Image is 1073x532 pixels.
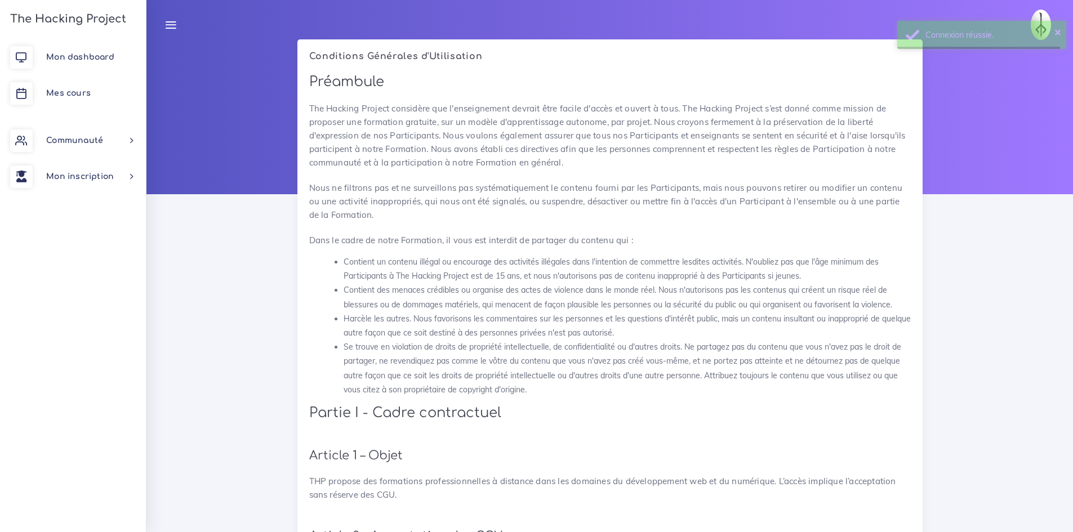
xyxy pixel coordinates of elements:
span: Mon inscription [46,172,114,181]
span: Mon dashboard [46,53,114,61]
li: Harcèle les autres. Nous favorisons les commentaires sur les personnes et les questions d'intérêt... [344,312,911,340]
h3: Article 1 – Objet [309,449,911,463]
button: × [1054,26,1061,37]
span: Communauté [46,136,103,145]
h5: Conditions Générales d'Utilisation [309,51,911,62]
h2: Préambule [309,74,911,90]
img: lagm8jrdu56xpg8dsjns.jpg [1031,10,1051,40]
p: The Hacking Project considère que l'enseignement devrait être facile d'accès et ouvert à tous. Th... [309,102,911,169]
li: Se trouve en violation de droits de propriété intellectuelle, de confidentialité ou d'autres droi... [344,340,911,397]
p: THP propose des formations professionnelles à distance dans les domaines du développement web et ... [309,475,911,502]
h3: The Hacking Project [7,13,126,25]
span: Mes cours [46,89,91,97]
p: Nous ne filtrons pas et ne surveillons pas systématiquement le contenu fourni par les Participant... [309,181,911,222]
div: Connexion réussie. [925,29,1058,41]
h2: Partie I - Cadre contractuel [309,405,911,421]
p: Dans le cadre de notre Formation, il vous est interdit de partager du contenu qui : [309,234,911,247]
li: Contient un contenu illégal ou encourage des activités illégales dans l'intention de commettre le... [344,255,911,283]
li: Contient des menaces crédibles ou organise des actes de violence dans le monde réel. Nous n'autor... [344,283,911,311]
